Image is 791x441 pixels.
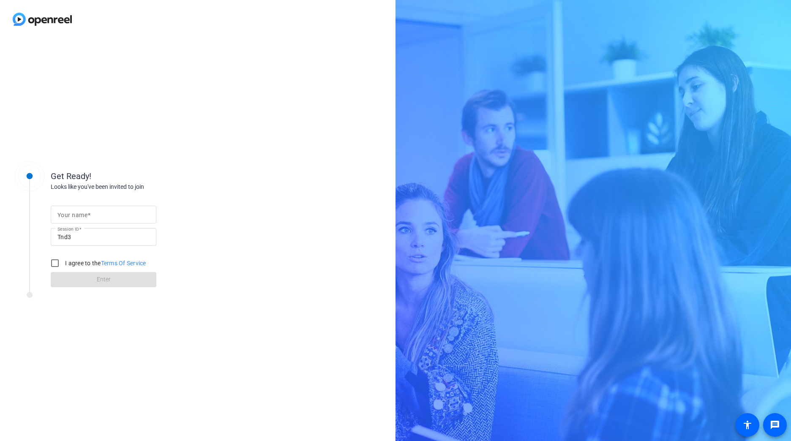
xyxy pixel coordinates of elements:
[51,182,220,191] div: Looks like you've been invited to join
[770,420,780,430] mat-icon: message
[57,212,87,218] mat-label: Your name
[57,226,79,231] mat-label: Session ID
[742,420,753,430] mat-icon: accessibility
[51,170,220,182] div: Get Ready!
[63,259,146,267] label: I agree to the
[101,260,146,267] a: Terms Of Service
